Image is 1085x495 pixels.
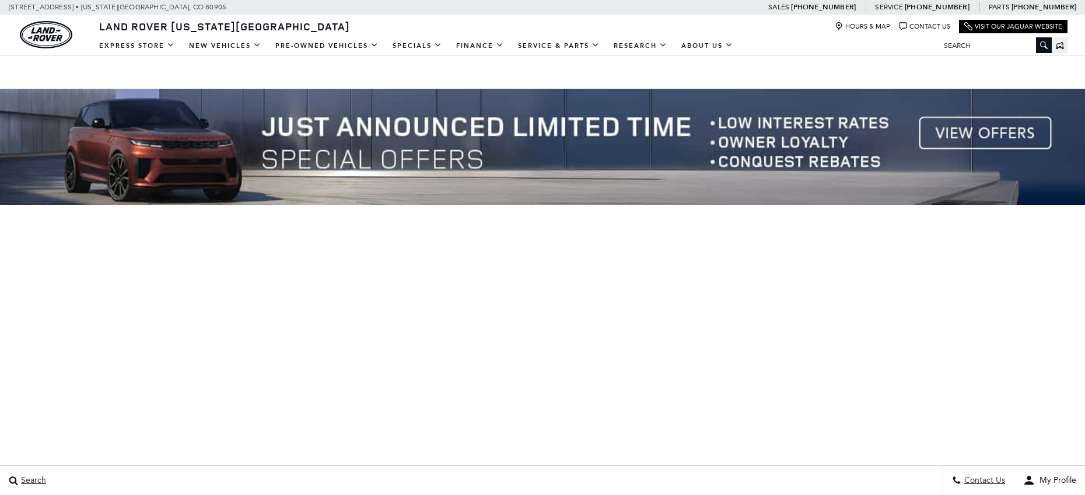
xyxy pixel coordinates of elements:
img: Land Rover [20,21,72,48]
span: Search [18,476,46,486]
a: Pre-Owned Vehicles [268,36,386,56]
a: Contact Us [899,22,950,31]
span: Parts [989,3,1010,11]
a: Land Rover [US_STATE][GEOGRAPHIC_DATA] [92,19,357,33]
a: [PHONE_NUMBER] [791,2,856,12]
span: Service [875,3,902,11]
button: user-profile-menu [1014,466,1085,495]
a: Service & Parts [511,36,607,56]
a: [PHONE_NUMBER] [1012,2,1076,12]
span: Sales [768,3,789,11]
a: [PHONE_NUMBER] [905,2,970,12]
span: Contact Us [961,476,1005,486]
span: My Profile [1035,476,1076,486]
a: About Us [674,36,740,56]
span: Land Rover [US_STATE][GEOGRAPHIC_DATA] [99,19,350,33]
a: New Vehicles [182,36,268,56]
input: Search [935,39,1052,53]
a: Visit Our Jaguar Website [964,22,1062,31]
nav: Main Navigation [92,36,740,56]
a: Research [607,36,674,56]
a: Finance [449,36,511,56]
a: [STREET_ADDRESS] • [US_STATE][GEOGRAPHIC_DATA], CO 80905 [9,3,226,11]
a: Hours & Map [835,22,890,31]
a: EXPRESS STORE [92,36,182,56]
a: Specials [386,36,449,56]
a: land-rover [20,21,72,48]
